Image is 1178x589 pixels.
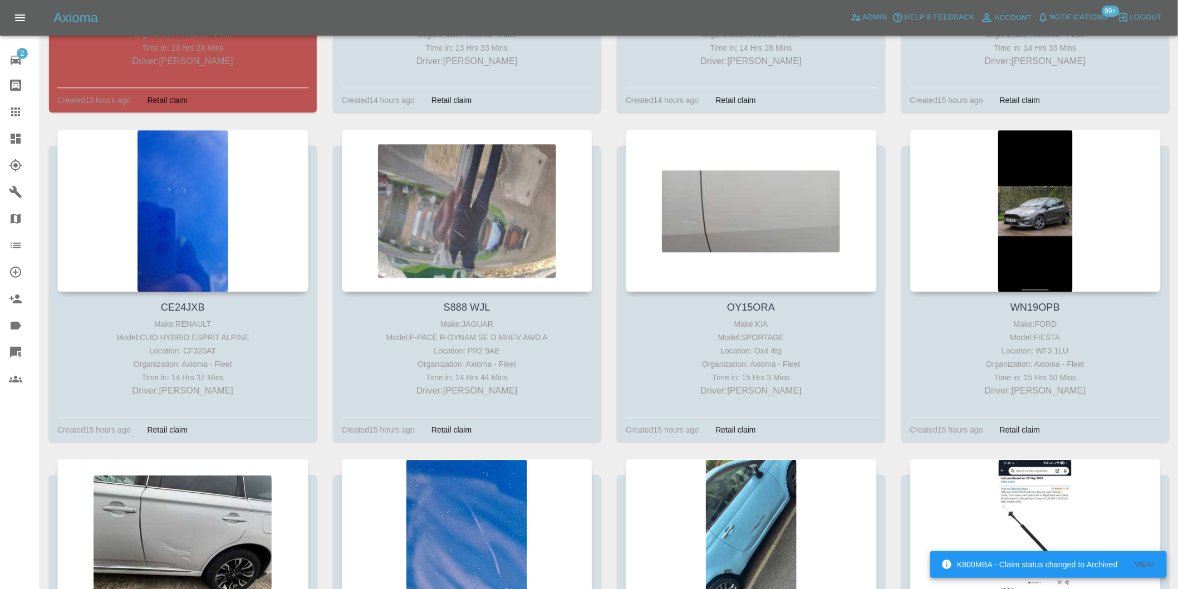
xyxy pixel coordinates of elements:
div: Time in: 14 Hrs 44 Mins [345,371,590,384]
div: Location: CF320AT [60,344,306,357]
a: S888 WJL [444,302,490,313]
div: Location: PR2 9AE [345,344,590,357]
div: Organization: Axioma - Fleet [629,357,874,371]
div: Created 14 hours ago [626,94,699,107]
span: Account [995,12,1032,24]
div: Created 15 hours ago [910,94,984,107]
div: Retail claim [139,94,196,107]
div: Location: WF3 1LU [913,344,1159,357]
div: Retail claim [423,94,480,107]
div: Retail claim [139,423,196,436]
div: Model: CLIO HYBRID ESPRIT ALPINE [60,331,306,344]
p: Driver: [PERSON_NAME] [629,384,874,397]
div: Model: FIESTA [913,331,1159,344]
span: Help & Feedback [905,11,974,24]
div: Make: RENAULT [60,317,306,331]
p: Driver: [PERSON_NAME] [913,384,1159,397]
div: Time in: 14 Hrs 33 Mins [913,41,1159,55]
div: Time in: 15 Hrs 10 Mins [913,371,1159,384]
p: Driver: [PERSON_NAME] [345,384,590,397]
div: Time in: 14 Hrs 37 Mins [60,371,306,384]
p: Driver: [PERSON_NAME] [345,55,590,68]
a: OY15ORA [727,302,775,313]
div: Retail claim [992,423,1048,436]
div: Created 15 hours ago [626,423,699,436]
div: Time in: 13 Hrs 33 Mins [345,41,590,55]
div: Retail claim [708,94,764,107]
div: Created 15 hours ago [57,423,131,436]
button: Help & Feedback [890,9,977,26]
h5: Axioma [53,9,98,27]
span: 99+ [1102,6,1120,17]
button: Open drawer [7,4,33,31]
span: Admin [863,11,887,24]
div: Organization: Axioma - Fleet [913,357,1159,371]
div: Retail claim [992,94,1048,107]
div: Model: SPORTAGE [629,331,874,344]
p: Driver: [PERSON_NAME] [60,384,306,397]
div: Created 15 hours ago [910,423,984,436]
button: Notifications [1035,9,1111,26]
p: Driver: [PERSON_NAME] [913,55,1159,68]
p: Driver: [PERSON_NAME] [629,55,874,68]
a: WN19OPB [1010,302,1060,313]
span: Notifications [1050,11,1108,24]
a: CE24JXB [161,302,205,313]
button: View [1127,556,1162,573]
div: Time in: 14 Hrs 28 Mins [629,41,874,55]
div: Model: F-PACE R-DYNAM SE D MHEV AWD A [345,331,590,344]
span: 2 [17,48,28,59]
div: Created 15 hours ago [342,423,415,436]
button: Logout [1115,9,1165,26]
div: Retail claim [423,423,480,436]
div: Organization: Axioma - Fleet [60,357,306,371]
div: Time in: 15 Hrs 3 Mins [629,371,874,384]
div: Make: KIA [629,317,874,331]
p: Driver: [PERSON_NAME] [60,55,306,68]
div: Make: JAGUAR [345,317,590,331]
span: Logout [1130,11,1162,24]
a: Account [978,9,1035,27]
div: Created 13 hours ago [57,94,131,107]
div: Location: Ox4 4tg [629,344,874,357]
div: Retail claim [708,423,764,436]
div: Created 14 hours ago [342,94,415,107]
div: Make: FORD [913,317,1159,331]
div: Time in: 13 Hrs 24 Mins [60,41,306,55]
div: K800MBA - Claim status changed to Archived [941,554,1118,575]
a: Admin [848,9,890,26]
div: Organization: Axioma - Fleet [345,357,590,371]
